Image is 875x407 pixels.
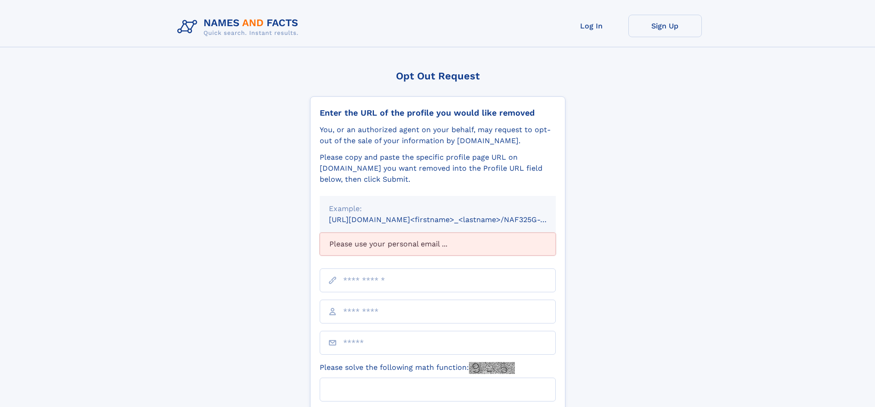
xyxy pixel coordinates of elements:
div: Opt Out Request [310,70,565,82]
div: Please copy and paste the specific profile page URL on [DOMAIN_NAME] you want removed into the Pr... [320,152,556,185]
div: Example: [329,203,547,214]
a: Sign Up [628,15,702,37]
label: Please solve the following math function: [320,362,515,374]
div: Enter the URL of the profile you would like removed [320,108,556,118]
small: [URL][DOMAIN_NAME]<firstname>_<lastname>/NAF325G-xxxxxxxx [329,215,573,224]
div: Please use your personal email ... [320,233,556,256]
div: You, or an authorized agent on your behalf, may request to opt-out of the sale of your informatio... [320,124,556,146]
img: Logo Names and Facts [174,15,306,39]
a: Log In [555,15,628,37]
